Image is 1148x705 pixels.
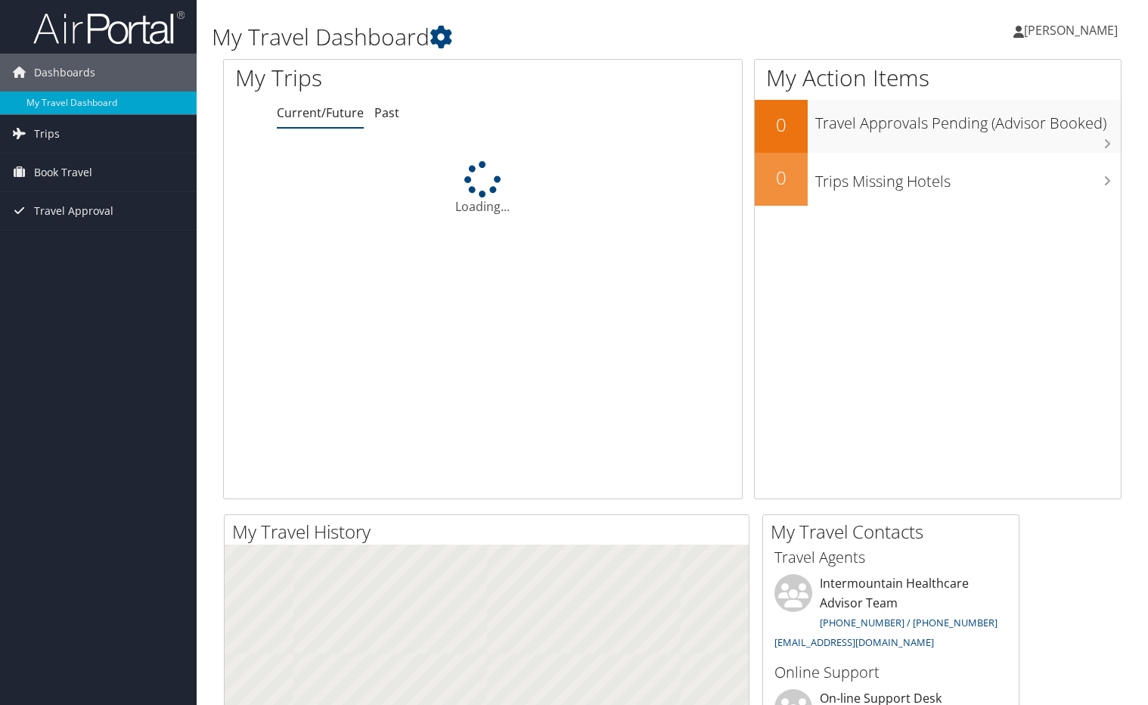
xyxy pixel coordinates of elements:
[34,154,92,191] span: Book Travel
[755,165,808,191] h2: 0
[1024,22,1118,39] span: [PERSON_NAME]
[774,662,1007,683] h3: Online Support
[277,104,364,121] a: Current/Future
[33,10,185,45] img: airportal-logo.png
[755,112,808,138] h2: 0
[755,62,1121,94] h1: My Action Items
[820,616,998,629] a: [PHONE_NUMBER] / [PHONE_NUMBER]
[235,62,514,94] h1: My Trips
[774,635,934,649] a: [EMAIL_ADDRESS][DOMAIN_NAME]
[232,519,749,545] h2: My Travel History
[374,104,399,121] a: Past
[1013,8,1133,53] a: [PERSON_NAME]
[34,115,60,153] span: Trips
[34,192,113,230] span: Travel Approval
[224,161,742,216] div: Loading...
[755,100,1121,153] a: 0Travel Approvals Pending (Advisor Booked)
[34,54,95,92] span: Dashboards
[755,153,1121,206] a: 0Trips Missing Hotels
[774,547,1007,568] h3: Travel Agents
[771,519,1019,545] h2: My Travel Contacts
[212,21,826,53] h1: My Travel Dashboard
[815,105,1121,134] h3: Travel Approvals Pending (Advisor Booked)
[815,163,1121,192] h3: Trips Missing Hotels
[767,574,1015,655] li: Intermountain Healthcare Advisor Team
